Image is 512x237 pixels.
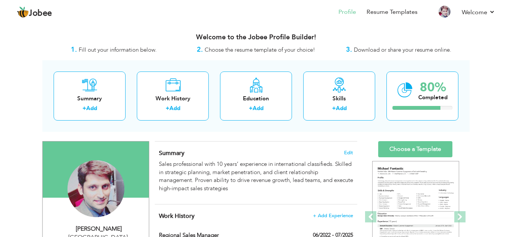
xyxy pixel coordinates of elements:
[418,81,448,94] div: 80%
[159,149,353,157] h4: Adding a summary is a quick and easy way to highlight your experience and interests.
[166,104,169,112] label: +
[378,141,452,157] a: Choose a Template
[226,95,286,103] div: Education
[159,212,195,220] span: Work History
[336,104,347,112] a: Add
[205,46,315,54] span: Choose the resume template of your choice!
[17,6,52,18] a: Jobee
[309,95,369,103] div: Skills
[197,45,203,54] strong: 2.
[48,225,149,233] div: [PERSON_NAME]
[67,160,124,217] img: Irfan Shehzad
[79,46,157,54] span: Fill out your information below.
[346,45,352,54] strong: 3.
[439,6,451,18] img: Profile Img
[462,8,495,17] a: Welcome
[253,104,263,112] a: Add
[71,45,77,54] strong: 1.
[29,9,52,18] span: Jobee
[169,104,180,112] a: Add
[354,46,451,54] span: Download or share your resume online.
[82,104,86,112] label: +
[249,104,253,112] label: +
[17,6,29,18] img: jobee.io
[332,104,336,112] label: +
[143,95,203,103] div: Work History
[60,95,120,103] div: Summary
[42,34,470,41] h3: Welcome to the Jobee Profile Builder!
[159,149,184,157] span: Summary
[86,104,97,112] a: Add
[344,150,353,155] span: Edit
[338,8,356,16] a: Profile
[159,160,353,192] p: Sales professional with 10 years’ experience in international classifieds. Skilled in strategic p...
[418,94,448,101] div: Completed
[159,212,353,220] h4: This helps to show the companies you have worked for.
[367,8,418,16] a: Resume Templates
[313,213,353,218] span: + Add Experience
